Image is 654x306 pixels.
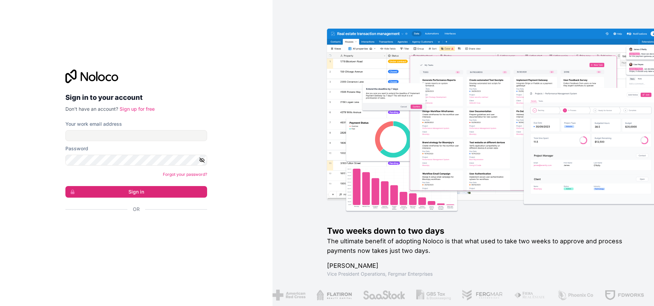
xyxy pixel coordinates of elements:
[327,226,632,236] h1: Two weeks down to two days
[163,172,207,177] a: Forgot your password?
[62,220,205,235] iframe: Bejelentkezés Google-fiókkal gomb
[65,91,207,104] h2: Sign in to your account
[327,236,632,256] h2: The ultimate benefit of adopting Noloco is that what used to take two weeks to approve and proces...
[120,106,155,112] a: Sign up for free
[327,271,632,277] h1: Vice President Operations , Fergmar Enterprises
[461,290,502,301] img: /assets/fergmar-CudnrXN5.png
[65,130,207,141] input: Email address
[603,290,643,301] img: /assets/fdworks-Bi04fVtw.png
[315,290,351,301] img: /assets/flatiron-C8eUkumj.png
[556,290,592,301] img: /assets/phoenix-BREaitsQ.png
[327,261,632,271] h1: [PERSON_NAME]
[513,290,545,301] img: /assets/fiera-fwj2N5v4.png
[65,145,88,152] label: Password
[133,206,140,213] span: Or
[271,290,304,301] img: /assets/american-red-cross-BAupjrZR.png
[65,121,122,127] label: Your work email address
[415,290,449,301] img: /assets/gbstax-C-GtDUiK.png
[65,186,207,198] button: Sign in
[65,155,207,166] input: Password
[65,106,118,112] span: Don't have an account?
[361,290,404,301] img: /assets/saastock-C6Zbiodz.png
